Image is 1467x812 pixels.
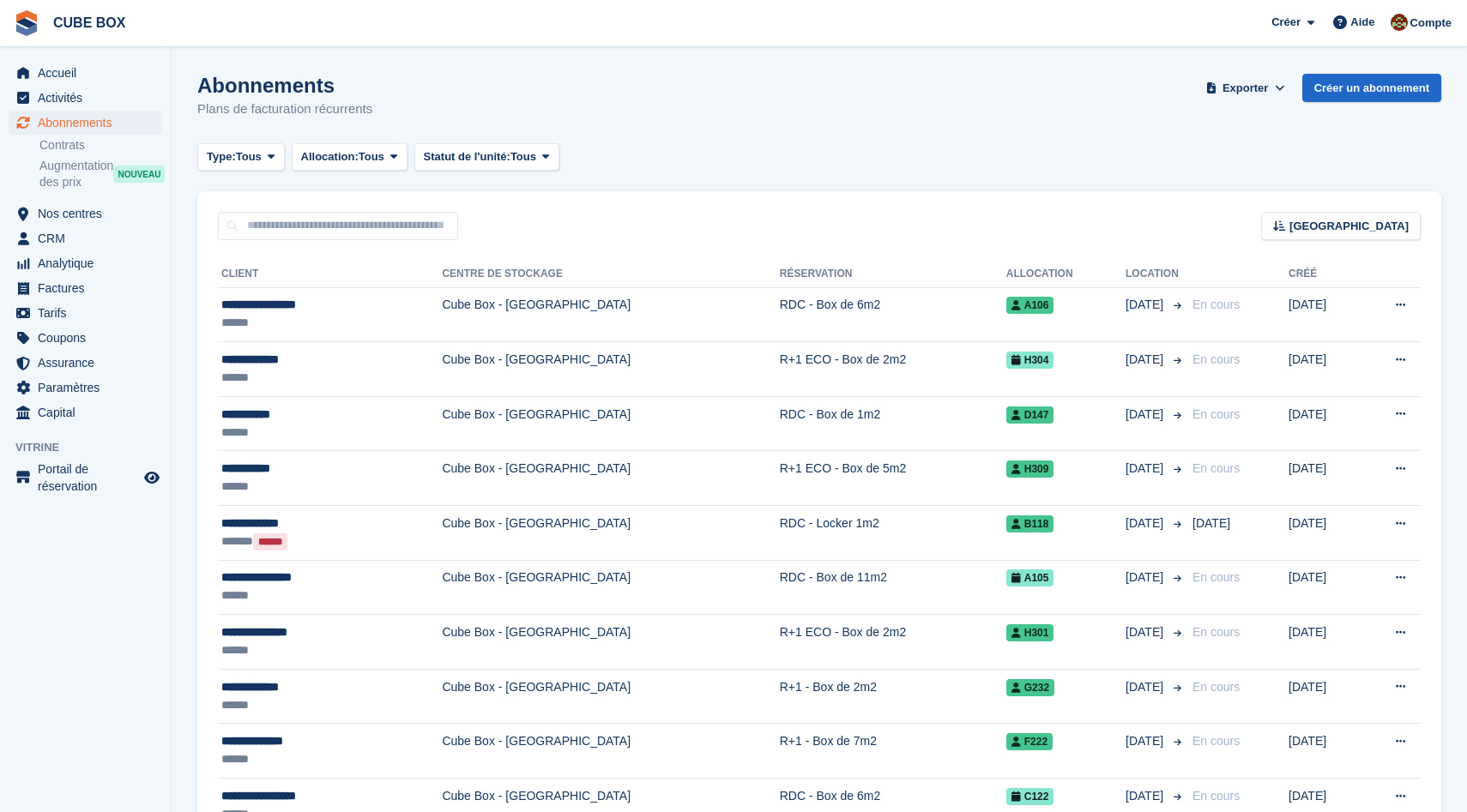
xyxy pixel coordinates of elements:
a: Augmentation des prix NOUVEAU [39,157,162,191]
td: R+1 - Box de 2m2 [780,669,1006,724]
td: Cube Box - [GEOGRAPHIC_DATA] [442,669,779,724]
span: Coupons [38,326,141,350]
span: F222 [1006,733,1053,750]
a: menu [9,460,162,495]
span: En cours [1192,734,1240,748]
span: [DATE] [1126,678,1167,696]
td: R+1 - Box de 7m2 [780,724,1006,779]
td: RDC - Box de 11m2 [780,560,1006,615]
span: [DATE] [1126,623,1167,641]
a: menu [9,376,162,400]
td: Cube Box - [GEOGRAPHIC_DATA] [442,615,779,670]
td: [DATE] [1289,506,1356,561]
img: stora-icon-8386f47178a22dfd0bd8f6a31ec36ba5ce8667c1dd55bd0f319d3a0aa187defe.svg [14,10,39,36]
span: [DATE] [1126,514,1167,532]
a: Boutique d'aperçu [142,467,162,488]
button: Allocation: Tous [292,143,407,171]
td: [DATE] [1289,396,1356,451]
span: [DATE] [1126,568,1167,586]
span: CRM [38,226,141,250]
span: [DATE] [1126,406,1167,424]
button: Statut de l'unité: Tous [414,143,559,171]
span: Créer [1271,14,1301,31]
span: Nos centres [38,201,141,226]
td: Cube Box - [GEOGRAPHIC_DATA] [442,506,779,561]
button: Exporter [1203,74,1289,102]
span: Type: [207,148,236,165]
span: En cours [1192,570,1240,584]
span: Activités [38,86,141,110]
span: En cours [1192,789,1240,803]
span: Assurance [38,351,141,375]
h1: Abonnements [197,74,372,97]
td: RDC - Box de 6m2 [780,287,1006,342]
td: [DATE] [1289,615,1356,670]
p: Plans de facturation récurrents [197,99,372,119]
span: Tarifs [38,301,141,325]
a: menu [9,351,162,375]
td: Cube Box - [GEOGRAPHIC_DATA] [442,342,779,397]
td: Cube Box - [GEOGRAPHIC_DATA] [442,451,779,506]
span: Augmentation des prix [39,158,113,190]
span: Tous [236,148,262,165]
span: En cours [1192,298,1240,311]
span: En cours [1192,680,1240,694]
span: C122 [1006,788,1054,805]
span: B118 [1006,515,1054,532]
span: G232 [1006,679,1054,696]
th: Location [1126,261,1186,288]
span: Portail de réservation [38,460,141,495]
th: Créé [1289,261,1356,288]
a: Créer un abonnement [1302,74,1441,102]
span: [DATE] [1126,351,1167,369]
td: Cube Box - [GEOGRAPHIC_DATA] [442,560,779,615]
td: RDC - Box de 1m2 [780,396,1006,451]
span: En cours [1192,407,1240,421]
span: [DATE] [1126,296,1167,314]
td: RDC - Locker 1m2 [780,506,1006,561]
td: [DATE] [1289,451,1356,506]
td: [DATE] [1289,287,1356,342]
a: menu [9,251,162,275]
td: R+1 ECO - Box de 2m2 [780,615,1006,670]
span: Vitrine [15,439,171,456]
span: H301 [1006,624,1054,641]
a: menu [9,326,162,350]
td: [DATE] [1289,724,1356,779]
span: [DATE] [1126,732,1167,750]
span: A106 [1006,297,1054,314]
span: [GEOGRAPHIC_DATA] [1289,218,1409,235]
td: [DATE] [1289,669,1356,724]
a: menu [9,201,162,226]
a: menu [9,301,162,325]
span: Tous [359,148,384,165]
span: En cours [1192,625,1240,639]
span: Factures [38,276,141,300]
span: H304 [1006,352,1054,369]
span: En cours [1192,461,1240,475]
a: menu [9,226,162,250]
a: menu [9,61,162,85]
button: Type: Tous [197,143,285,171]
span: Capital [38,400,141,424]
td: Cube Box - [GEOGRAPHIC_DATA] [442,396,779,451]
td: Cube Box - [GEOGRAPHIC_DATA] [442,287,779,342]
span: H309 [1006,460,1054,478]
span: Accueil [38,61,141,85]
span: Exporter [1222,80,1268,97]
td: R+1 ECO - Box de 5m2 [780,451,1006,506]
a: menu [9,400,162,424]
th: Centre de stockage [442,261,779,288]
div: NOUVEAU [113,165,165,183]
th: Client [218,261,442,288]
td: [DATE] [1289,342,1356,397]
span: Paramètres [38,376,141,400]
td: Cube Box - [GEOGRAPHIC_DATA] [442,724,779,779]
span: En cours [1192,352,1240,366]
img: alex soubira [1391,14,1408,31]
th: Réservation [780,261,1006,288]
span: Analytique [38,251,141,275]
span: A105 [1006,569,1054,586]
a: Contrats [39,137,162,153]
span: Tous [510,148,536,165]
